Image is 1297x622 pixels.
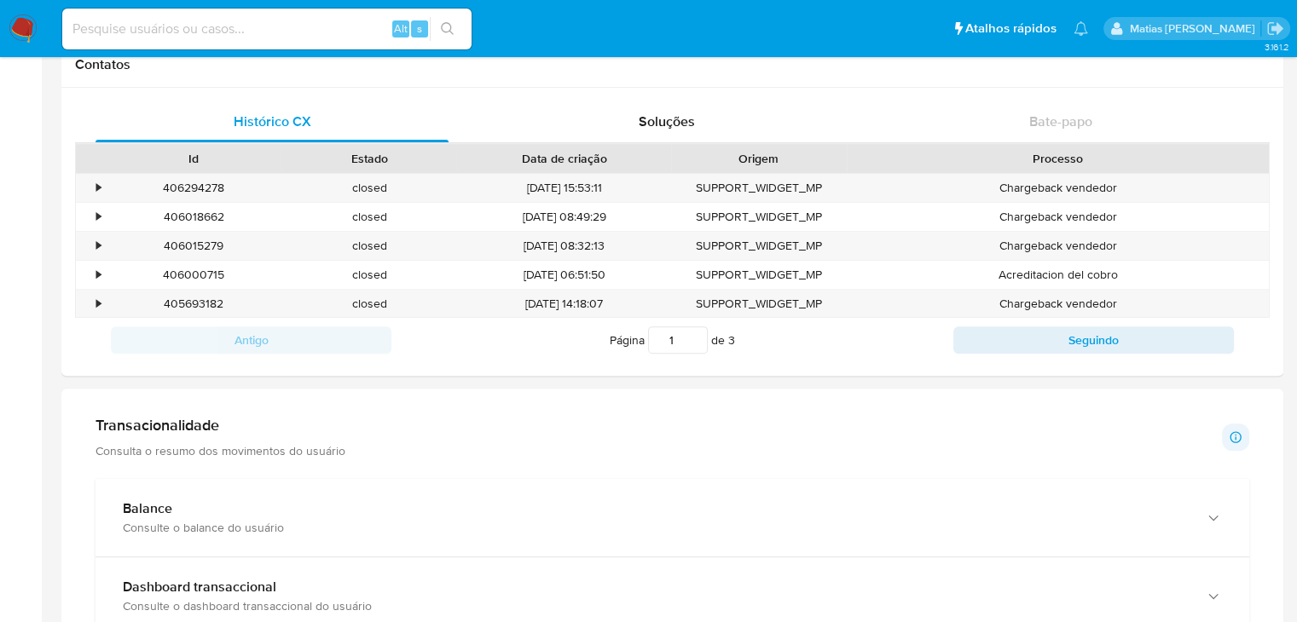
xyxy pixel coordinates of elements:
div: closed [281,203,457,231]
div: [DATE] 08:32:13 [457,232,671,260]
div: • [96,267,101,283]
div: 406015279 [106,232,281,260]
button: Antigo [111,326,391,354]
div: 406018662 [106,203,281,231]
div: SUPPORT_WIDGET_MP [671,232,847,260]
span: Soluções [638,112,694,131]
span: Alt [394,20,408,37]
span: 3 [728,331,735,348]
div: Chargeback vendedor [847,203,1269,231]
p: matias.logusso@mercadopago.com.br [1129,20,1260,37]
div: 406294278 [106,174,281,202]
div: closed [281,261,457,289]
div: [DATE] 15:53:11 [457,174,671,202]
div: 406000715 [106,261,281,289]
div: • [96,296,101,312]
span: s [417,20,422,37]
div: 405693182 [106,290,281,318]
div: Chargeback vendedor [847,232,1269,260]
div: closed [281,232,457,260]
div: SUPPORT_WIDGET_MP [671,203,847,231]
div: [DATE] 06:51:50 [457,261,671,289]
button: Seguindo [953,326,1234,354]
span: Página de [610,326,735,354]
div: Chargeback vendedor [847,174,1269,202]
div: SUPPORT_WIDGET_MP [671,290,847,318]
div: Data de criação [469,150,659,167]
div: closed [281,174,457,202]
div: SUPPORT_WIDGET_MP [671,174,847,202]
span: Histórico CX [234,112,311,131]
button: search-icon [430,17,465,41]
a: Sair [1266,20,1284,37]
div: • [96,209,101,225]
div: Id [118,150,269,167]
h1: Contatos [75,56,1270,73]
span: Atalhos rápidos [965,20,1057,37]
span: 3.161.2 [1264,40,1288,54]
div: [DATE] 14:18:07 [457,290,671,318]
div: Estado [293,150,445,167]
div: [DATE] 08:49:29 [457,203,671,231]
div: • [96,180,101,196]
div: Acreditacion del cobro [847,261,1269,289]
input: Pesquise usuários ou casos... [62,18,472,40]
div: SUPPORT_WIDGET_MP [671,261,847,289]
div: Origem [683,150,835,167]
div: • [96,238,101,254]
span: Bate-papo [1029,112,1092,131]
a: Notificações [1074,21,1088,36]
div: Chargeback vendedor [847,290,1269,318]
div: closed [281,290,457,318]
div: Processo [859,150,1257,167]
